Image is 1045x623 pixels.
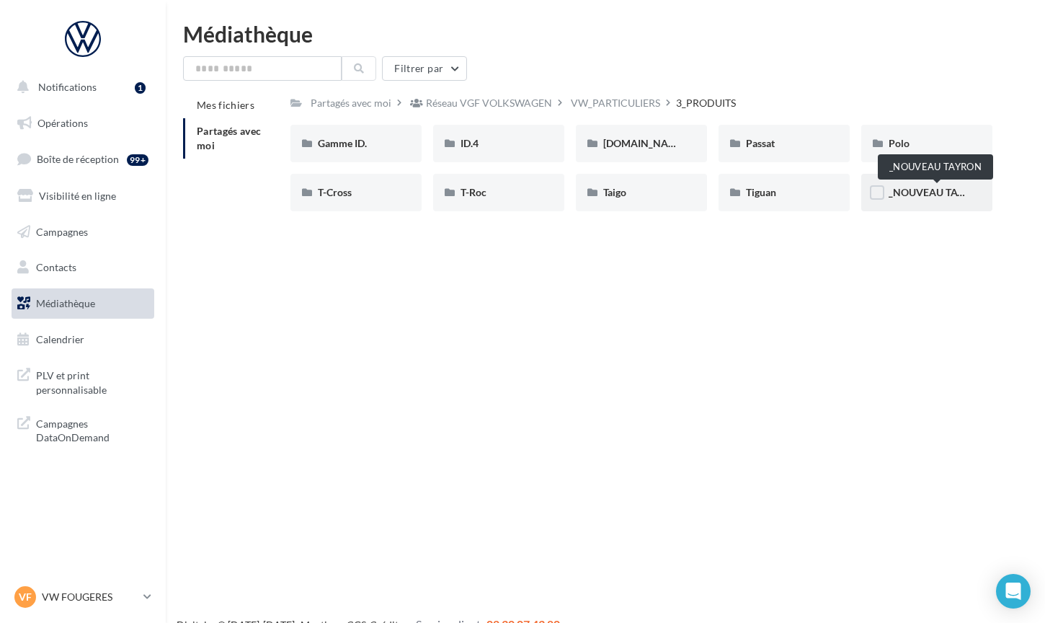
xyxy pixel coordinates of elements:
[9,143,157,174] a: Boîte de réception99+
[38,81,97,93] span: Notifications
[318,137,367,149] span: Gamme ID.
[135,82,146,94] div: 1
[36,414,148,445] span: Campagnes DataOnDemand
[746,186,776,198] span: Tiguan
[603,186,626,198] span: Taigo
[996,574,1031,609] div: Open Intercom Messenger
[183,23,1028,45] div: Médiathèque
[37,153,119,165] span: Boîte de réception
[9,360,157,402] a: PLV et print personnalisable
[19,590,32,604] span: VF
[39,190,116,202] span: Visibilité en ligne
[889,186,986,198] span: _NOUVEAU TAYRON
[36,261,76,273] span: Contacts
[9,181,157,211] a: Visibilité en ligne
[9,324,157,355] a: Calendrier
[36,297,95,309] span: Médiathèque
[36,366,148,397] span: PLV et print personnalisable
[42,590,138,604] p: VW FOUGERES
[311,96,391,110] div: Partagés avec moi
[878,154,993,180] div: _NOUVEAU TAYRON
[318,186,352,198] span: T-Cross
[426,96,552,110] div: Réseau VGF VOLKSWAGEN
[9,288,157,319] a: Médiathèque
[37,117,88,129] span: Opérations
[461,137,479,149] span: ID.4
[197,99,254,111] span: Mes fichiers
[571,96,660,110] div: VW_PARTICULIERS
[382,56,467,81] button: Filtrer par
[676,96,736,110] div: 3_PRODUITS
[9,72,151,102] button: Notifications 1
[9,252,157,283] a: Contacts
[9,217,157,247] a: Campagnes
[889,137,910,149] span: Polo
[461,186,486,198] span: T-Roc
[197,125,262,151] span: Partagés avec moi
[12,583,154,611] a: VF VW FOUGERES
[36,225,88,237] span: Campagnes
[36,333,84,345] span: Calendrier
[603,137,686,149] span: [DOMAIN_NAME]
[9,408,157,451] a: Campagnes DataOnDemand
[746,137,775,149] span: Passat
[127,154,148,166] div: 99+
[9,108,157,138] a: Opérations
